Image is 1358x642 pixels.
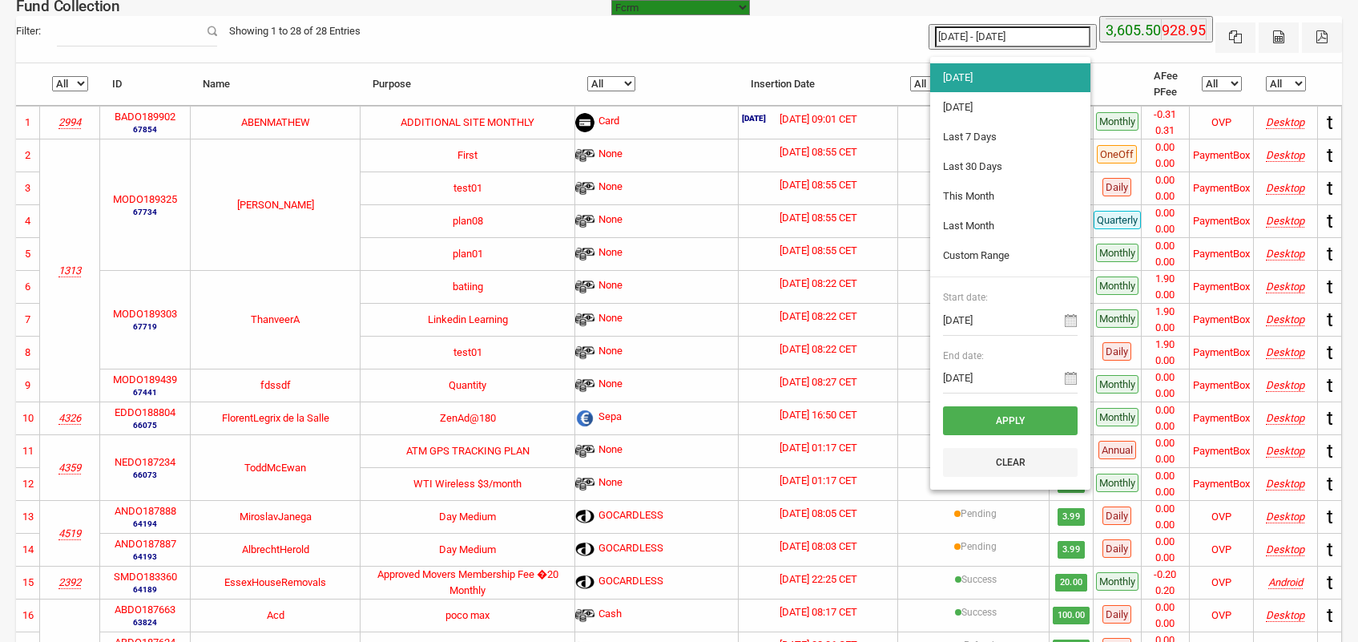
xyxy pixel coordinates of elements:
[598,146,623,165] span: None
[598,343,623,362] span: None
[361,106,575,139] td: ADDITIONAL SITE MONTHLY
[598,573,663,592] span: GOCARDLESS
[1266,543,1304,555] i: Mozilla/5.0 (Windows NT 10.0; Win64; x64) AppleWebKit/537.36 (KHTML, like Gecko) Chrome/109.0.0.0...
[1094,211,1141,229] span: Quarterly
[361,533,575,566] td: Day Medium
[943,290,1078,305] span: Start date:
[943,448,1078,477] button: Clear
[1096,277,1138,295] span: Monthly
[16,336,40,369] td: 8
[930,241,1090,270] li: Custom Range
[16,106,40,139] td: 1
[1193,443,1250,459] div: PaymentBox
[1266,379,1304,391] i: Mozilla/5.0 (Windows NT 10.0; Win64; x64) AppleWebKit/537.36 (KHTML, like Gecko) Chrome/135.0.0.0...
[1098,441,1136,459] span: Annual
[598,442,623,461] span: None
[1142,353,1189,369] li: 0.00
[1142,139,1189,155] li: 0.00
[943,349,1078,363] span: End date:
[361,63,575,106] th: Purpose
[1211,608,1231,624] div: OVP
[16,369,40,402] td: 9
[191,500,361,533] td: MiroslavJanega
[930,182,1090,211] li: This Month
[1327,539,1333,561] span: t
[598,540,663,559] span: GOCARDLESS
[1327,243,1333,265] span: t
[1266,149,1304,161] i: Mozilla/5.0 (Windows NT 10.0; Win64; x64) AppleWebKit/537.36 (KHTML, like Gecko) Chrome/138.0.0.0...
[16,270,40,303] td: 6
[191,599,361,632] td: Acd
[1327,210,1333,232] span: t
[361,369,575,402] td: Quantity
[930,123,1090,151] li: Last 7 Days
[1266,445,1304,457] i: Mozilla/5.0 (Macintosh; Intel Mac OS X 10_15_7) AppleWebKit/537.36 (KHTML, like Gecko) Chrome/124...
[1096,474,1138,492] span: Monthly
[1327,571,1333,594] span: t
[1327,177,1333,200] span: t
[361,599,575,632] td: poco max
[361,500,575,533] td: Day Medium
[115,536,176,552] label: ANDO187887
[191,270,361,369] td: ThanveerA
[598,277,623,297] span: None
[1142,451,1189,467] li: 0.00
[1211,575,1231,591] div: OVP
[1327,473,1333,495] span: t
[115,518,176,530] small: 64194
[780,111,857,127] label: [DATE] 09:01 CET
[943,406,1078,435] button: Apply
[1211,115,1231,131] div: OVP
[780,341,857,357] label: [DATE] 08:22 CET
[58,527,81,539] i: Anto Miskovic
[115,503,176,519] label: ANDO187888
[361,139,575,172] td: First
[1268,576,1303,588] i: Mozilla/5.0 (Linux; Android 13; SAMSUNG SM-A528B) AppleWebKit/537.36 (KHTML, like Gecko) SamsungB...
[361,336,575,369] td: test01
[16,303,40,336] td: 7
[1142,468,1189,484] li: 0.00
[361,434,575,467] td: ATM GPS TRACKING PLAN
[780,440,857,456] label: [DATE] 01:17 CET
[1102,342,1131,361] span: Daily
[58,462,81,474] i: New England ATM
[361,270,575,303] td: batiing
[598,376,623,395] span: None
[598,113,619,132] span: Card
[16,237,40,270] td: 5
[780,243,857,259] label: [DATE] 08:55 CET
[1327,341,1333,364] span: t
[1097,145,1137,164] span: OneOff
[1142,271,1189,287] li: 1.90
[961,539,997,554] label: Pending
[1215,22,1255,53] button: Excel
[1142,435,1189,451] li: 0.00
[780,309,857,325] label: [DATE] 08:22 CET
[58,264,81,277] i: Skillshare
[217,16,373,46] div: Showing 1 to 28 of 28 Entries
[1327,111,1333,134] span: t
[1266,281,1304,293] i: Mozilla/5.0 (Windows NT 10.0; Win64; x64) AppleWebKit/537.36 (KHTML, like Gecko) Chrome/137.0.0.0...
[16,204,40,237] td: 4
[1327,440,1333,462] span: t
[780,604,857,620] label: [DATE] 08:17 CET
[115,551,176,563] small: 64193
[1142,172,1189,188] li: 0.00
[742,114,766,123] label: [DATE]
[113,192,177,208] label: MODO189325
[1327,407,1333,430] span: t
[191,402,361,434] td: FlorentLegrix de la Salle
[1142,304,1189,320] li: 1.90
[780,539,857,555] label: [DATE] 08:03 CET
[1193,312,1250,328] div: PaymentBox
[1266,412,1304,424] i: Mozilla/5.0 (Macintosh; Intel Mac OS X 10_15_7) AppleWebKit/537.36 (KHTML, like Gecko) Chrome/124...
[780,276,857,292] label: [DATE] 08:22 CET
[1142,254,1189,270] li: 0.00
[1142,287,1189,303] li: 0.00
[1154,84,1178,100] li: PFee
[361,467,575,500] td: WTI Wireless $3/month
[930,152,1090,181] li: Last 30 Days
[1142,337,1189,353] li: 1.90
[1058,541,1084,559] span: 3.99
[16,500,40,533] td: 13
